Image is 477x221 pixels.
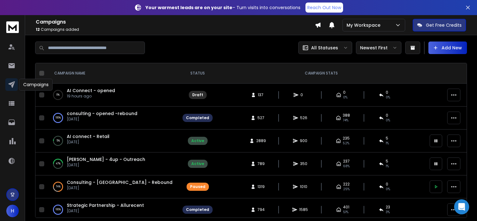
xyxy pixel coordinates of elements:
span: 0% [386,95,390,100]
button: Add New [428,41,467,54]
button: Newest First [356,41,401,54]
p: All Statuses [311,45,338,51]
p: Reach Out Now [307,4,341,11]
span: 23 [386,205,390,210]
span: 74 % [343,118,348,123]
span: 12 [36,27,40,32]
p: 74 % [56,184,61,190]
span: 222 [343,182,350,187]
span: 237 [343,159,350,164]
div: Open Intercom Messenger [454,199,469,214]
span: 794 [257,207,265,212]
strong: Your warmest leads are on your site [146,4,232,11]
div: Completed [186,207,209,212]
h1: Campaigns [36,18,315,26]
a: Strategic Partnership - Allurecent [67,202,144,208]
span: 900 [300,138,307,143]
button: Get Free Credits [413,19,466,31]
span: 51 % [343,210,348,215]
p: 0 % [56,92,60,98]
button: H [6,205,19,217]
td: 0%AI Connect - opened19 hours ago [47,84,179,107]
span: 0 % [386,187,390,192]
td: 5%AI connect - Retail[DATE] [47,130,179,152]
th: STATUS [179,63,216,84]
a: AI Connect - opened [67,87,115,94]
p: 47 % [56,161,61,167]
span: 0 [386,90,388,95]
a: AI connect - Retail [67,133,109,140]
span: 388 [343,113,350,118]
td: 100%consulting - opened -rebound[DATE] [47,107,179,130]
p: 100 % [56,115,61,121]
span: 527 [257,115,264,120]
p: Get Free Credits [426,22,462,28]
span: 0% [343,95,347,100]
span: 1010 [300,184,307,189]
span: 25 % [343,187,350,192]
div: Campaigns [19,79,53,91]
div: Draft [192,92,203,97]
a: [PERSON_NAME] - 4up - Outreach [67,156,145,163]
span: 1 % [386,164,389,169]
th: CAMPAIGN STATS [216,63,426,84]
span: 1 % [386,141,389,146]
div: Completed [186,115,209,120]
span: 5 [386,136,388,141]
span: 0 % [386,118,390,123]
th: CAMPAIGN NAME [47,63,179,84]
div: Paused [190,184,205,189]
p: [DATE] [67,140,109,145]
p: [DATE] [67,117,137,122]
div: Active [191,161,204,166]
td: 47%[PERSON_NAME] - 4up - Outreach[DATE] [47,152,179,175]
span: 1585 [299,207,308,212]
a: Reach Out Now [305,3,343,13]
p: 19 hours ago [67,94,115,99]
img: logo [6,21,19,33]
span: 0 [386,182,388,187]
span: 526 [300,115,307,120]
span: 350 [300,161,307,166]
span: 52 % [343,141,349,146]
span: 401 [343,205,349,210]
span: 235 [343,136,350,141]
span: 68 % [343,164,350,169]
span: 1319 [257,184,265,189]
a: consulting - opened -rebound [67,110,137,117]
span: 0 [300,92,307,97]
a: Consulting - [GEOGRAPHIC_DATA] - Rebound [67,179,172,185]
p: [DATE] [67,185,172,191]
p: My Workspace [347,22,383,28]
span: 137 [258,92,264,97]
span: 0 [386,113,388,118]
p: [DATE] [67,163,145,168]
span: 789 [257,161,265,166]
div: Active [191,138,204,143]
span: 5 [386,159,388,164]
p: 100 % [56,207,61,213]
p: 5 % [56,138,60,144]
span: 3 % [386,210,390,215]
span: 0 [343,90,346,95]
span: 2889 [256,138,266,143]
p: Campaigns added [36,27,315,32]
p: [DATE] [67,208,144,213]
td: 74%Consulting - [GEOGRAPHIC_DATA] - Rebound[DATE] [47,175,179,198]
p: – Turn visits into conversations [146,4,300,11]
